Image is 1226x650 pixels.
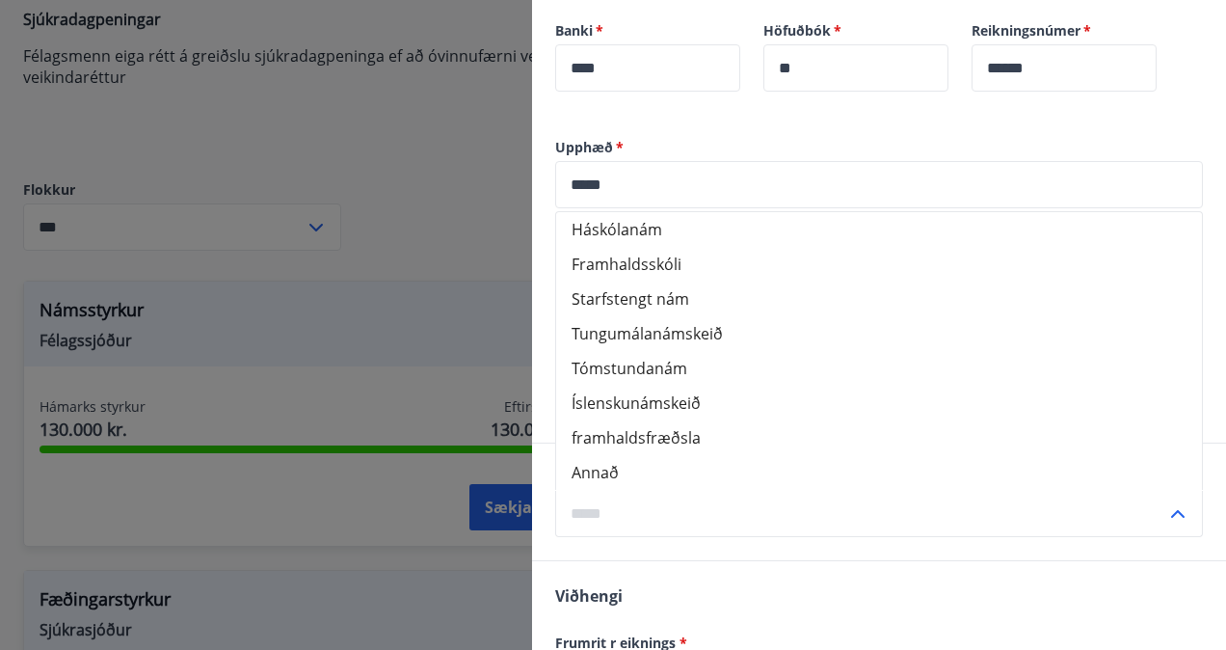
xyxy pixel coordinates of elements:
li: Tómstundanám [556,351,1202,386]
div: Upphæð [555,161,1203,208]
label: Reikningsnúmer [972,21,1157,41]
label: Banki [555,21,740,41]
label: Höfuðbók [763,21,948,41]
label: Heiti náms [555,208,1203,228]
li: Framhaldsskóli [556,247,1202,282]
li: Íslenskunámskeið [556,386,1202,420]
li: Starfstengt nám [556,282,1202,316]
li: Háskólanám [556,212,1202,247]
li: Tungumálanámskeið [556,316,1202,351]
label: Upphæð [555,138,1203,157]
span: Viðhengi [555,585,623,607]
li: framhaldsfræðsla [556,420,1202,455]
li: Annað [556,455,1202,490]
